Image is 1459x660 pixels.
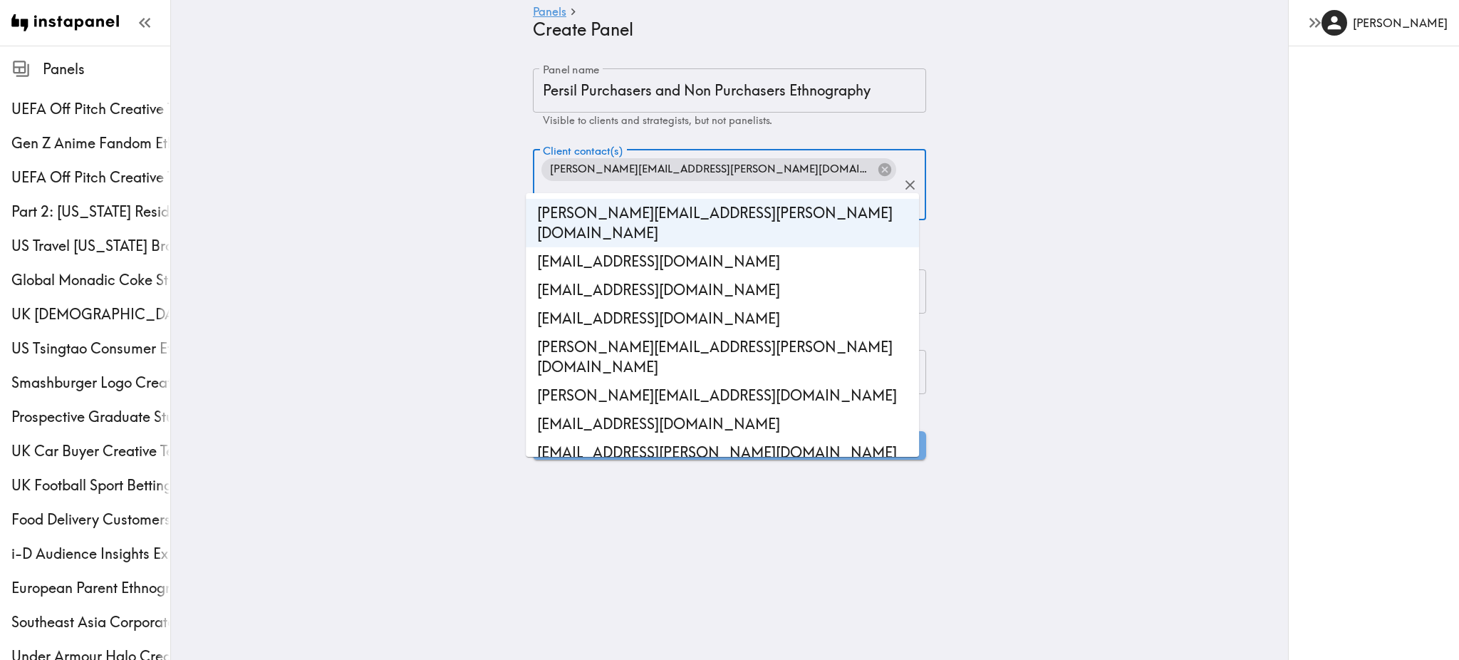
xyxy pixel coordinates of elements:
[11,167,170,187] span: UEFA Off Pitch Creative Testing
[526,276,919,304] li: [EMAIL_ADDRESS][DOMAIN_NAME]
[11,133,170,153] span: Gen Z Anime Fandom Ethnography
[543,114,772,127] span: Visible to clients and strategists, but not panelists.
[533,19,915,40] h4: Create Panel
[899,174,921,196] button: Clear
[11,510,170,530] span: Food Delivery Customers
[11,612,170,632] span: Southeast Asia Corporate Executives Multiphase Ethnography
[533,6,566,19] a: Panels
[11,202,170,222] div: Part 2: Utah Resident Impaired Driving Ethnography
[541,158,896,181] div: [PERSON_NAME][EMAIL_ADDRESS][PERSON_NAME][DOMAIN_NAME]
[11,304,170,324] span: UK [DEMOGRAPHIC_DATA] Diaspora Ethnography Proposal
[526,199,919,247] li: [PERSON_NAME][EMAIL_ADDRESS][PERSON_NAME][DOMAIN_NAME]
[11,441,170,461] span: UK Car Buyer Creative Testing
[11,270,170,290] span: Global Monadic Coke Study
[526,381,919,410] li: [PERSON_NAME][EMAIL_ADDRESS][DOMAIN_NAME]
[526,247,919,276] li: [EMAIL_ADDRESS][DOMAIN_NAME]
[526,410,919,438] li: [EMAIL_ADDRESS][DOMAIN_NAME]
[11,304,170,324] div: UK Portuguese Diaspora Ethnography Proposal
[526,333,919,381] li: [PERSON_NAME][EMAIL_ADDRESS][PERSON_NAME][DOMAIN_NAME]
[543,143,623,159] label: Client contact(s)
[11,236,170,256] span: US Travel [US_STATE] Brand Lift Study
[43,59,170,79] span: Panels
[11,407,170,427] span: Prospective Graduate Student Ethnography
[1353,15,1448,31] h6: [PERSON_NAME]
[11,578,170,598] span: European Parent Ethnography
[11,99,170,119] span: UEFA Off Pitch Creative Testing QOTW
[11,339,170,359] span: US Tsingtao Consumer Ethnography
[526,304,919,333] li: [EMAIL_ADDRESS][DOMAIN_NAME]
[11,373,170,393] span: Smashburger Logo Creative Testing
[11,475,170,495] span: UK Football Sport Betting Blocks Exploratory
[541,159,881,180] span: [PERSON_NAME][EMAIL_ADDRESS][PERSON_NAME][DOMAIN_NAME]
[11,544,170,564] span: i-D Audience Insights Exploratory
[11,202,170,222] span: Part 2: [US_STATE] Resident Impaired Driving Ethnography
[11,236,170,256] div: US Travel Texas Brand Lift Study
[526,438,919,467] li: [EMAIL_ADDRESS][PERSON_NAME][DOMAIN_NAME]
[543,62,600,78] label: Panel name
